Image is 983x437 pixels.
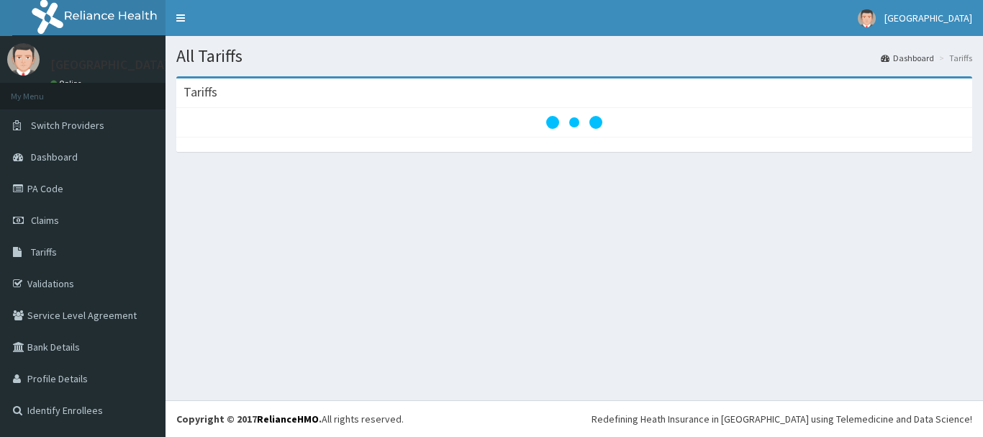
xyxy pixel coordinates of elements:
[881,52,934,64] a: Dashboard
[592,412,972,426] div: Redefining Heath Insurance in [GEOGRAPHIC_DATA] using Telemedicine and Data Science!
[858,9,876,27] img: User Image
[184,86,217,99] h3: Tariffs
[176,413,322,425] strong: Copyright © 2017 .
[545,94,603,151] svg: audio-loading
[50,78,85,89] a: Online
[936,52,972,64] li: Tariffs
[257,413,319,425] a: RelianceHMO
[31,245,57,258] span: Tariffs
[166,400,983,437] footer: All rights reserved.
[31,119,104,132] span: Switch Providers
[31,214,59,227] span: Claims
[31,150,78,163] span: Dashboard
[7,43,40,76] img: User Image
[176,47,972,66] h1: All Tariffs
[884,12,972,24] span: [GEOGRAPHIC_DATA]
[50,58,169,71] p: [GEOGRAPHIC_DATA]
